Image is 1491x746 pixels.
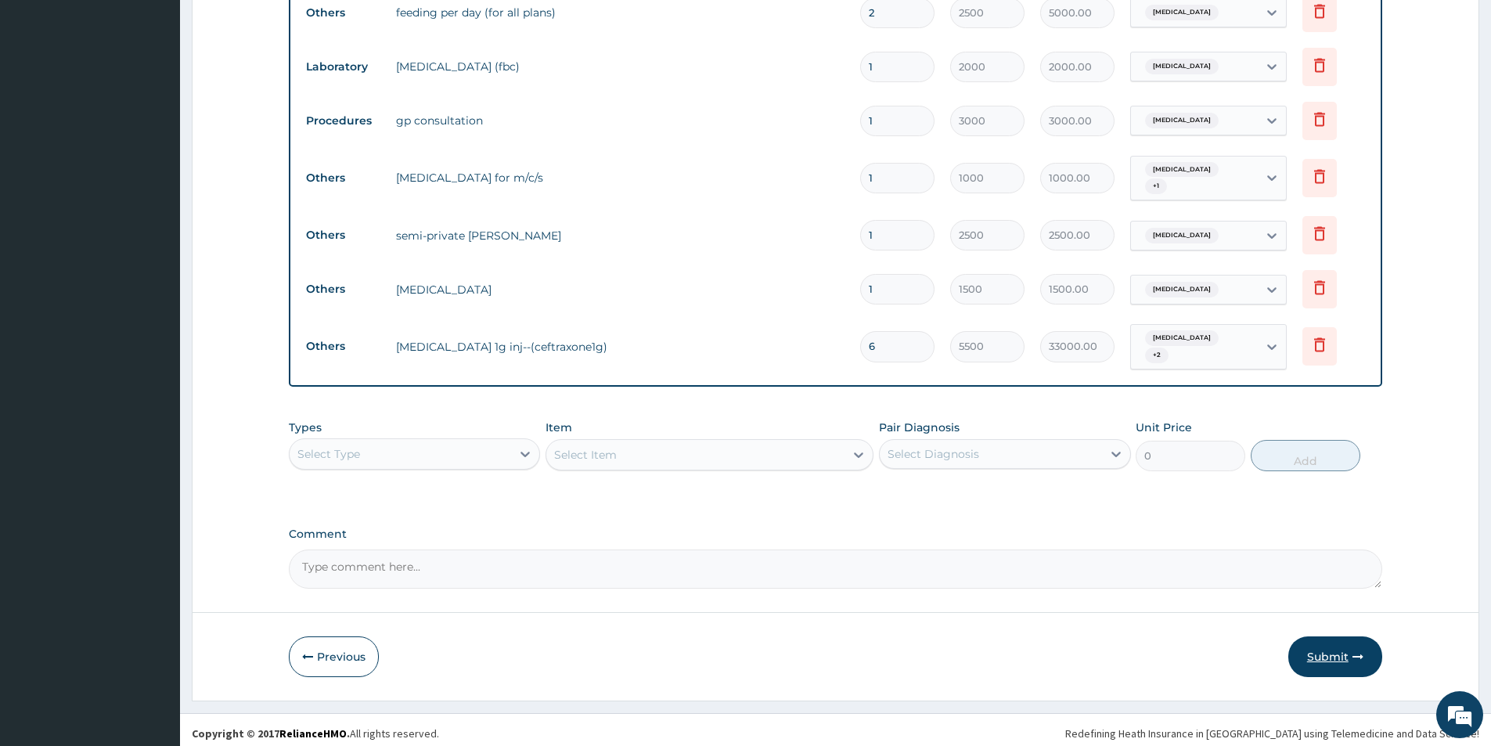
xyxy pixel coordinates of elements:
[297,446,360,462] div: Select Type
[1145,59,1219,74] span: [MEDICAL_DATA]
[279,726,347,741] a: RelianceHMO
[388,105,852,136] td: gp consultation
[1145,113,1219,128] span: [MEDICAL_DATA]
[388,274,852,305] td: [MEDICAL_DATA]
[1136,420,1192,435] label: Unit Price
[192,726,350,741] strong: Copyright © 2017 .
[29,78,63,117] img: d_794563401_company_1708531726252_794563401
[388,51,852,82] td: [MEDICAL_DATA] (fbc)
[81,88,263,108] div: Chat with us now
[1145,228,1219,243] span: [MEDICAL_DATA]
[298,164,388,193] td: Others
[289,421,322,434] label: Types
[298,332,388,361] td: Others
[1145,5,1219,20] span: [MEDICAL_DATA]
[257,8,294,45] div: Minimize live chat window
[91,197,216,355] span: We're online!
[1251,440,1360,471] button: Add
[289,636,379,677] button: Previous
[1145,282,1219,297] span: [MEDICAL_DATA]
[1288,636,1382,677] button: Submit
[1145,330,1219,346] span: [MEDICAL_DATA]
[388,162,852,193] td: [MEDICAL_DATA] for m/c/s
[388,220,852,251] td: semi-private [PERSON_NAME]
[1145,162,1219,178] span: [MEDICAL_DATA]
[546,420,572,435] label: Item
[298,52,388,81] td: Laboratory
[8,427,298,482] textarea: Type your message and hit 'Enter'
[879,420,960,435] label: Pair Diagnosis
[1065,726,1479,741] div: Redefining Heath Insurance in [GEOGRAPHIC_DATA] using Telemedicine and Data Science!
[298,106,388,135] td: Procedures
[289,528,1382,541] label: Comment
[298,221,388,250] td: Others
[1145,348,1169,363] span: + 2
[1145,178,1167,194] span: + 1
[888,446,979,462] div: Select Diagnosis
[298,275,388,304] td: Others
[388,331,852,362] td: [MEDICAL_DATA] 1g inj--(ceftraxone1g)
